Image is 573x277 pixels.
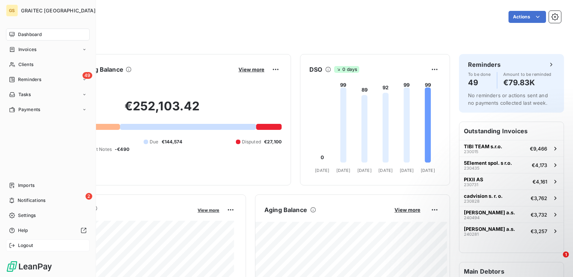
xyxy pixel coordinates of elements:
span: €27,100 [264,138,282,145]
span: 49 [82,72,92,79]
tspan: [DATE] [378,168,393,173]
span: No reminders or actions sent and no payments collected last week. [468,92,548,106]
span: TIBI TEAM s.r.o. [464,143,502,149]
img: Logo LeanPay [6,260,52,272]
h4: 49 [468,77,491,89]
span: €4,173 [532,162,547,168]
iframe: Intercom notifications message [423,204,573,257]
span: To be done [468,72,491,77]
span: 0 days [334,66,359,73]
span: 5Element spol. s r.o. [464,160,512,166]
span: Logout [18,242,33,249]
span: Invoices [18,46,36,53]
tspan: [DATE] [421,168,435,173]
span: Tasks [18,91,31,98]
span: Settings [18,212,36,219]
span: Dashboard [18,31,42,38]
span: -€490 [115,146,129,153]
button: cadvision s. r. o.230828€3,762 [459,190,564,206]
span: Disputed [242,138,261,145]
span: Imports [18,182,34,189]
button: View more [195,206,222,213]
iframe: Intercom live chat [547,251,565,269]
h4: €79.83K [503,77,552,89]
span: Clients [18,61,33,68]
tspan: [DATE] [400,168,414,173]
h6: Outstanding Invoices [459,122,564,140]
a: Help [6,224,90,236]
span: €4,161 [532,179,547,185]
span: €9,466 [530,146,547,152]
h6: Reminders [468,60,501,69]
span: GRAITEC [GEOGRAPHIC_DATA] [21,8,96,14]
span: Amount to be reminded [503,72,552,77]
button: Actions [508,11,546,23]
h2: €252,103.42 [42,99,282,121]
div: GS [6,5,18,17]
span: Due [150,138,158,145]
span: 2 [85,193,92,200]
span: 1 [563,251,569,257]
button: TIBI TEAM s.r.o.230015€9,466 [459,140,564,157]
span: Reminders [18,76,41,83]
span: €3,762 [531,195,547,201]
h6: Aging Balance [264,205,307,214]
span: 230731 [464,182,478,187]
span: 230828 [464,199,480,203]
span: cadvision s. r. o. [464,193,502,199]
span: View more [198,208,219,213]
button: PIXII AS230731€4,161 [459,173,564,190]
span: Help [18,227,28,234]
span: Notifications [18,197,45,204]
tspan: [DATE] [357,168,372,173]
span: View more [238,66,264,72]
span: €144,574 [162,138,182,145]
span: Payments [18,106,40,113]
span: View more [394,207,420,213]
span: 230435 [464,166,480,170]
button: 5Element spol. s r.o.230435€4,173 [459,157,564,173]
button: View more [236,66,267,73]
span: Monthly Revenue [42,213,192,221]
h6: DSO [309,65,322,74]
tspan: [DATE] [336,168,351,173]
span: 230015 [464,149,478,154]
span: PIXII AS [464,176,483,182]
button: View more [392,206,423,213]
tspan: [DATE] [315,168,329,173]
